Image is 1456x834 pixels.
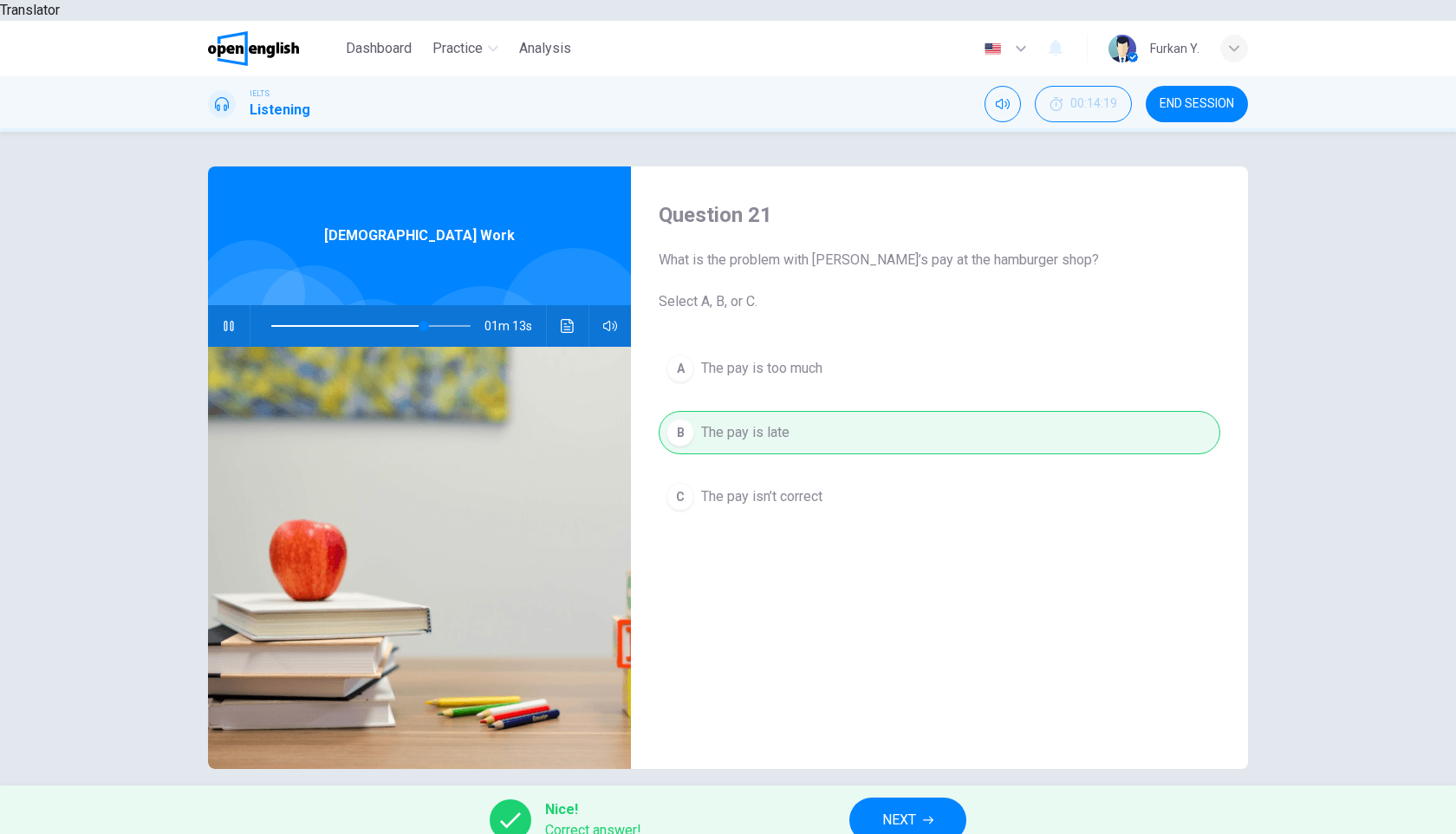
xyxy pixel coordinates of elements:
span: Nice! [545,799,641,820]
img: Part-time Work [208,347,631,769]
span: IELTS [250,88,270,100]
button: Click to see the audio transcription [554,305,582,347]
span: 01m 13s [484,305,546,347]
button: Dashboard [339,33,419,64]
span: Analysis [519,38,571,59]
img: OpenEnglish logo [208,31,299,66]
h4: Question 21 [659,201,1220,229]
span: [DEMOGRAPHIC_DATA] Work [324,225,515,246]
span: What is the problem with [PERSON_NAME]’s pay at the hamburger shop? Select A, B, or C. [659,250,1220,312]
h1: Listening [250,100,310,121]
span: END SESSION [1160,97,1234,111]
button: Practice [426,33,505,64]
button: 00:14:19 [1035,86,1132,122]
span: 00:14:19 [1070,97,1117,111]
div: Mute [985,86,1021,122]
a: OpenEnglish logo [208,31,339,66]
span: NEXT [882,808,916,832]
div: Furkan Y. [1150,38,1199,59]
button: Analysis [512,33,578,64]
div: Hide [1035,86,1132,122]
img: en [982,42,1004,55]
span: Dashboard [346,38,412,59]
span: Practice [432,38,483,59]
button: END SESSION [1146,86,1248,122]
img: Profile picture [1108,35,1136,62]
